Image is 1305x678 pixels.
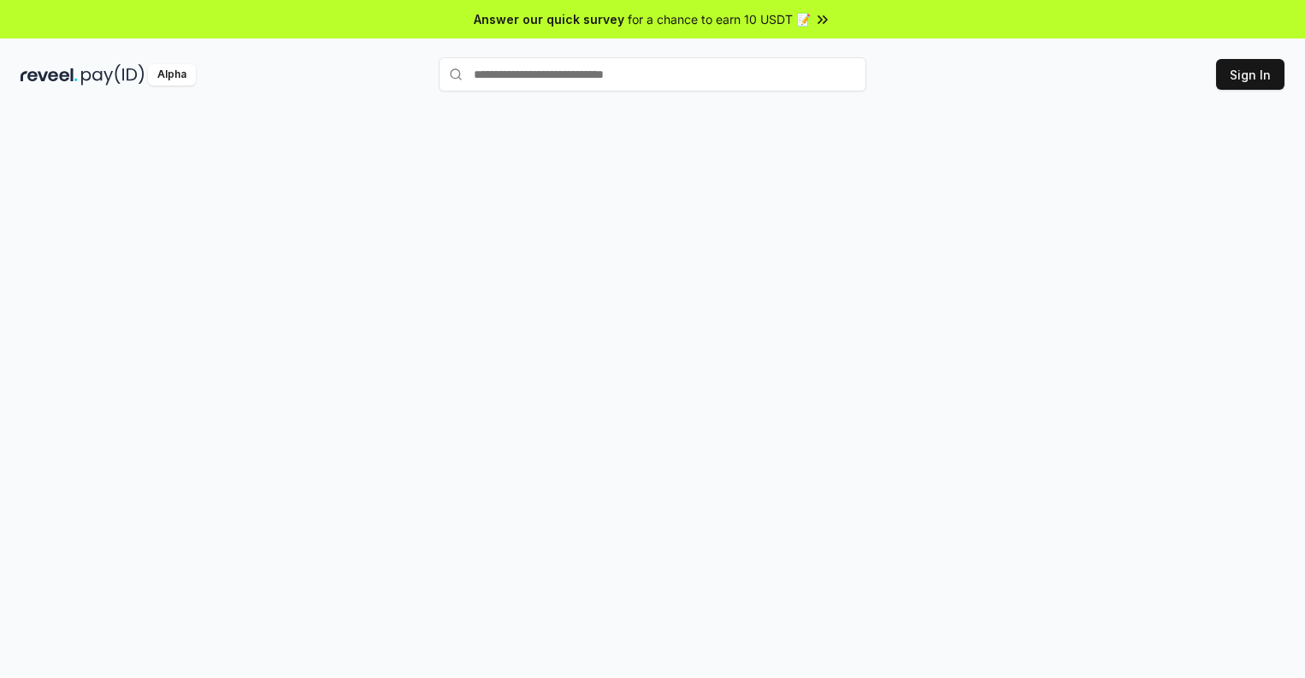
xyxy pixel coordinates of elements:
[148,64,196,85] div: Alpha
[474,10,624,28] span: Answer our quick survey
[81,64,145,85] img: pay_id
[21,64,78,85] img: reveel_dark
[628,10,811,28] span: for a chance to earn 10 USDT 📝
[1216,59,1284,90] button: Sign In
